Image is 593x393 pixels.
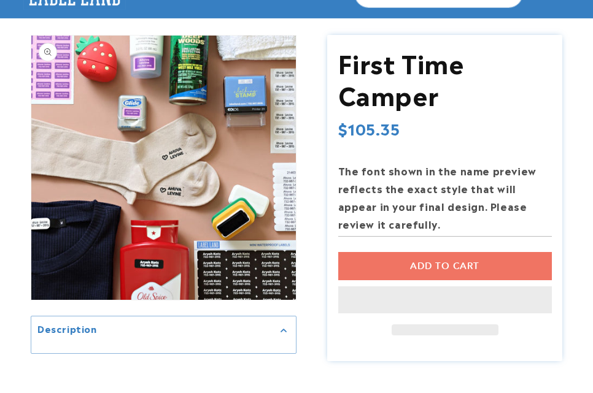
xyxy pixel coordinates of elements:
summary: Description [31,316,296,344]
media-gallery: Gallery Viewer [31,35,296,354]
h1: First Time Camper [338,46,552,110]
strong: The font shown in the name preview reflects the exact style that will appear in your final design... [338,163,537,231]
h2: Description [37,322,97,335]
span: $105.35 [338,119,400,138]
